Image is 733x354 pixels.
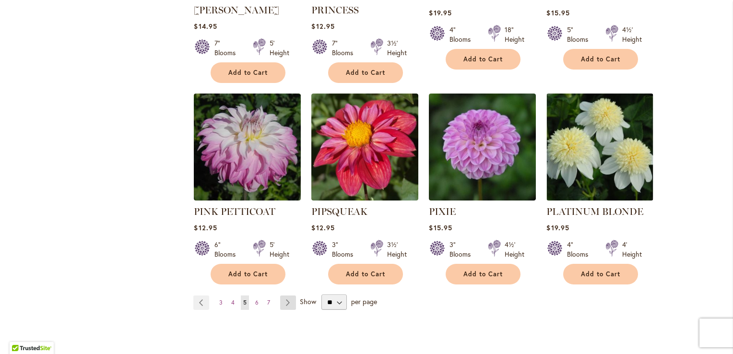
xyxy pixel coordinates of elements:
div: 3½' Height [387,38,407,58]
span: 7 [267,299,270,306]
span: 6 [255,299,259,306]
button: Add to Cart [446,49,520,70]
button: Add to Cart [211,264,285,284]
span: Add to Cart [228,69,268,77]
a: 3 [217,295,225,310]
span: Add to Cart [581,55,620,63]
span: Add to Cart [581,270,620,278]
span: $12.95 [194,223,217,232]
div: 4" Blooms [449,25,476,44]
span: 3 [219,299,223,306]
span: $19.95 [546,223,569,232]
span: $12.95 [311,223,334,232]
div: 4½' Height [505,240,524,259]
button: Add to Cart [563,49,638,70]
img: PIXIE [429,94,536,201]
div: 3½' Height [387,240,407,259]
span: Add to Cart [463,270,503,278]
span: $14.95 [194,22,217,31]
a: PIXIE [429,206,456,217]
div: 7" Blooms [332,38,359,58]
button: Add to Cart [211,62,285,83]
div: 6" Blooms [214,240,241,259]
a: 7 [265,295,272,310]
a: PINK PETTICOAT [194,206,275,217]
div: 5' Height [270,38,289,58]
a: 4 [229,295,237,310]
div: 4" Blooms [567,240,594,259]
img: PLATINUM BLONDE [546,94,653,201]
a: PIXIE [429,193,536,202]
button: Add to Cart [328,62,403,83]
div: 4' Height [622,240,642,259]
a: Pink Petticoat [194,193,301,202]
span: $19.95 [429,8,451,17]
iframe: Launch Accessibility Center [7,320,34,347]
a: PLATINUM BLONDE [546,193,653,202]
a: 6 [253,295,261,310]
span: $12.95 [311,22,334,31]
span: $15.95 [429,223,452,232]
div: 4½' Height [622,25,642,44]
button: Add to Cart [446,264,520,284]
div: 5" Blooms [567,25,594,44]
img: Pink Petticoat [194,94,301,201]
button: Add to Cart [328,264,403,284]
img: PIPSQUEAK [311,94,418,201]
a: PIPSQUEAK [311,193,418,202]
div: 3" Blooms [449,240,476,259]
span: 4 [231,299,235,306]
div: 3" Blooms [332,240,359,259]
div: 18" Height [505,25,524,44]
span: Show [300,297,316,306]
span: $15.95 [546,8,569,17]
span: Add to Cart [346,270,385,278]
div: 5' Height [270,240,289,259]
a: PLATINUM BLONDE [546,206,643,217]
button: Add to Cart [563,264,638,284]
span: per page [351,297,377,306]
div: 7" Blooms [214,38,241,58]
span: Add to Cart [346,69,385,77]
a: PIPSQUEAK [311,206,367,217]
span: Add to Cart [228,270,268,278]
span: 5 [243,299,247,306]
span: Add to Cart [463,55,503,63]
